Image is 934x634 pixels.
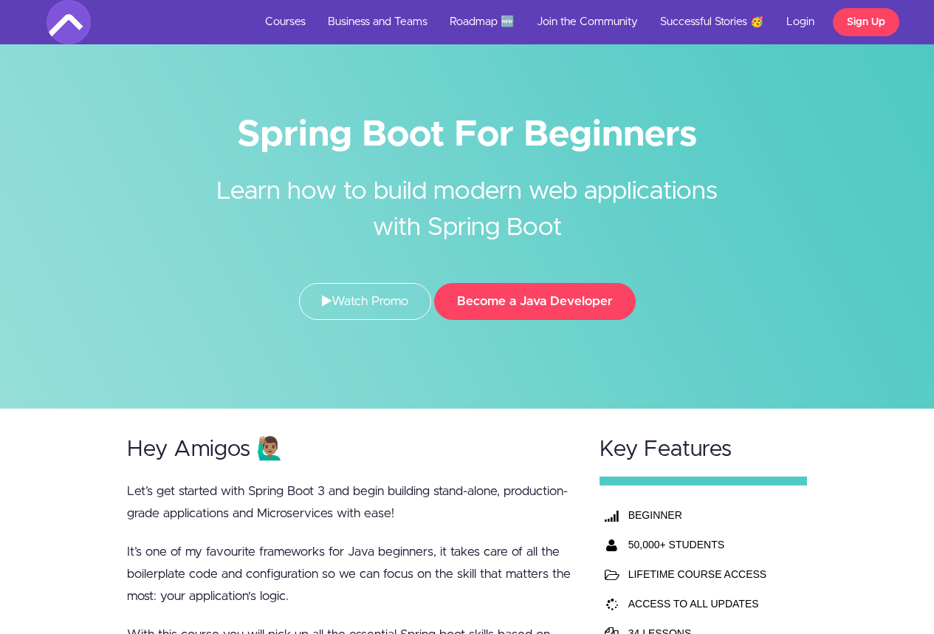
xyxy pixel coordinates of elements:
[434,283,636,320] button: Become a Java Developer
[625,500,790,530] th: BEGINNER
[625,530,790,559] th: 50,000+ STUDENTS
[127,437,571,462] h2: Hey Amigos 🙋🏽‍♂️
[47,118,888,151] h1: Spring Boot For Beginners
[833,8,899,36] a: Sign Up
[127,541,571,607] p: It’s one of my favourite frameworks for Java beginners, it takes care of all the boilerplate code...
[625,559,790,589] td: LIFETIME COURSE ACCESS
[600,437,808,462] h2: Key Features
[190,151,744,246] h2: Learn how to build modern web applications with Spring Boot
[625,589,790,618] td: ACCESS TO ALL UPDATES
[127,480,571,525] p: Let’s get started with Spring Boot 3 and begin building stand-alone, production-grade application...
[299,283,431,320] a: Watch Promo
